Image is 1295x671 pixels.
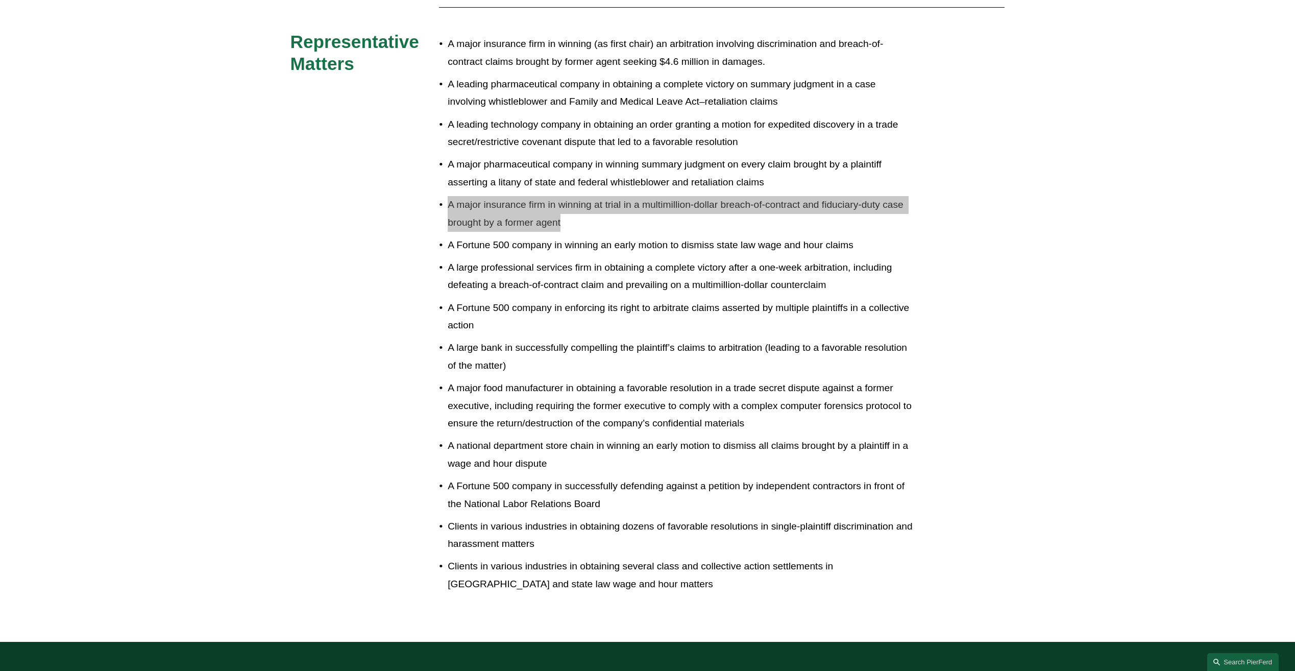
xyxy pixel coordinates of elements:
[448,35,915,70] p: A major insurance firm in winning (as first chair) an arbitration involving discrimination and br...
[448,379,915,433] p: A major food manufacturer in obtaining a favorable resolution in a trade secret dispute against a...
[448,437,915,472] p: A national department store chain in winning an early motion to dismiss all claims brought by a p...
[448,76,915,111] p: A leading pharmaceutical company in obtaining a complete victory on summary judgment in a case in...
[290,32,424,74] span: Representative Matters
[448,259,915,294] p: A large professional services firm in obtaining a complete victory after a one-week arbitration, ...
[448,116,915,151] p: A leading technology company in obtaining an order granting a motion for expedited discovery in a...
[448,339,915,374] p: A large bank in successfully compelling the plaintiff’s claims to arbitration (leading to a favor...
[448,236,915,254] p: A Fortune 500 company in winning an early motion to dismiss state law wage and hour claims
[448,518,915,553] p: Clients in various industries in obtaining dozens of favorable resolutions in single-plaintiff di...
[448,477,915,513] p: A Fortune 500 company in successfully defending against a petition by independent contractors in ...
[448,196,915,231] p: A major insurance firm in winning at trial in a multimillion-dollar breach-of-contract and fiduci...
[448,558,915,593] p: Clients in various industries in obtaining several class and collective action settlements in [GE...
[448,156,915,191] p: A major pharmaceutical company in winning summary judgment on every claim brought by a plaintiff ...
[1207,653,1279,671] a: Search this site
[448,299,915,334] p: A Fortune 500 company in enforcing its right to arbitrate claims asserted by multiple plaintiffs ...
